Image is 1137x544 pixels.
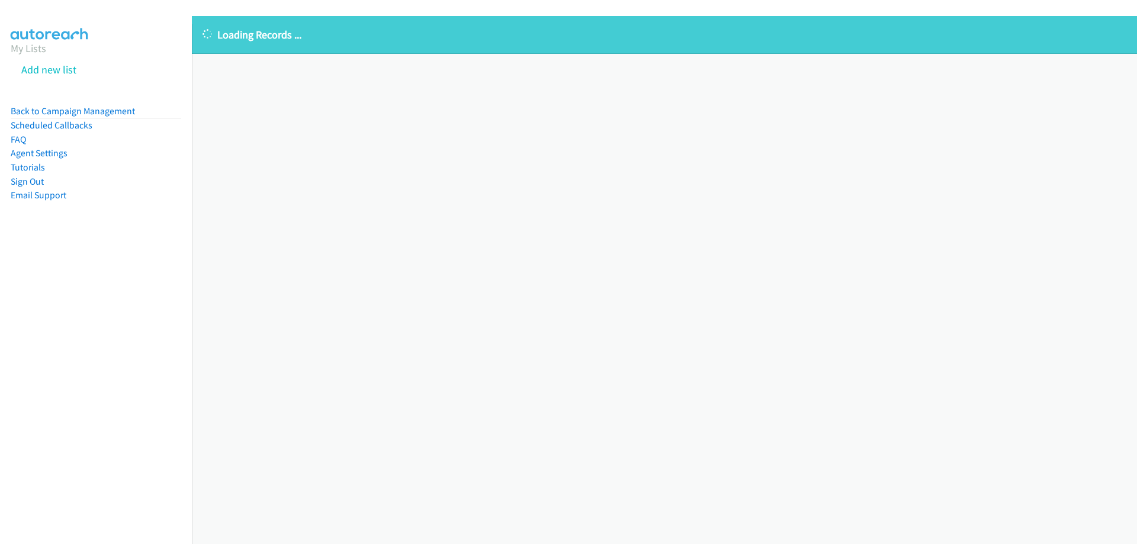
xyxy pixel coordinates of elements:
[11,41,46,55] a: My Lists
[11,105,135,117] a: Back to Campaign Management
[11,162,45,173] a: Tutorials
[21,63,76,76] a: Add new list
[11,134,26,145] a: FAQ
[11,147,68,159] a: Agent Settings
[11,120,92,131] a: Scheduled Callbacks
[203,27,1126,43] p: Loading Records ...
[11,176,44,187] a: Sign Out
[11,189,66,201] a: Email Support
